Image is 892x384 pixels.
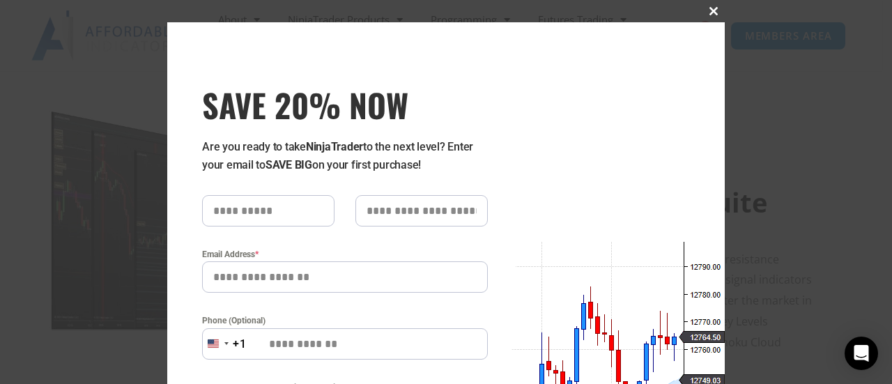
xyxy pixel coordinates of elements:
label: Email Address [202,247,488,261]
div: Open Intercom Messenger [845,337,878,370]
span: SAVE 20% NOW [202,85,488,124]
div: +1 [233,335,247,353]
button: Selected country [202,328,247,360]
p: Are you ready to take to the next level? Enter your email to on your first purchase! [202,138,488,174]
strong: SAVE BIG [266,158,312,171]
label: Phone (Optional) [202,314,488,328]
strong: NinjaTrader [306,140,363,153]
